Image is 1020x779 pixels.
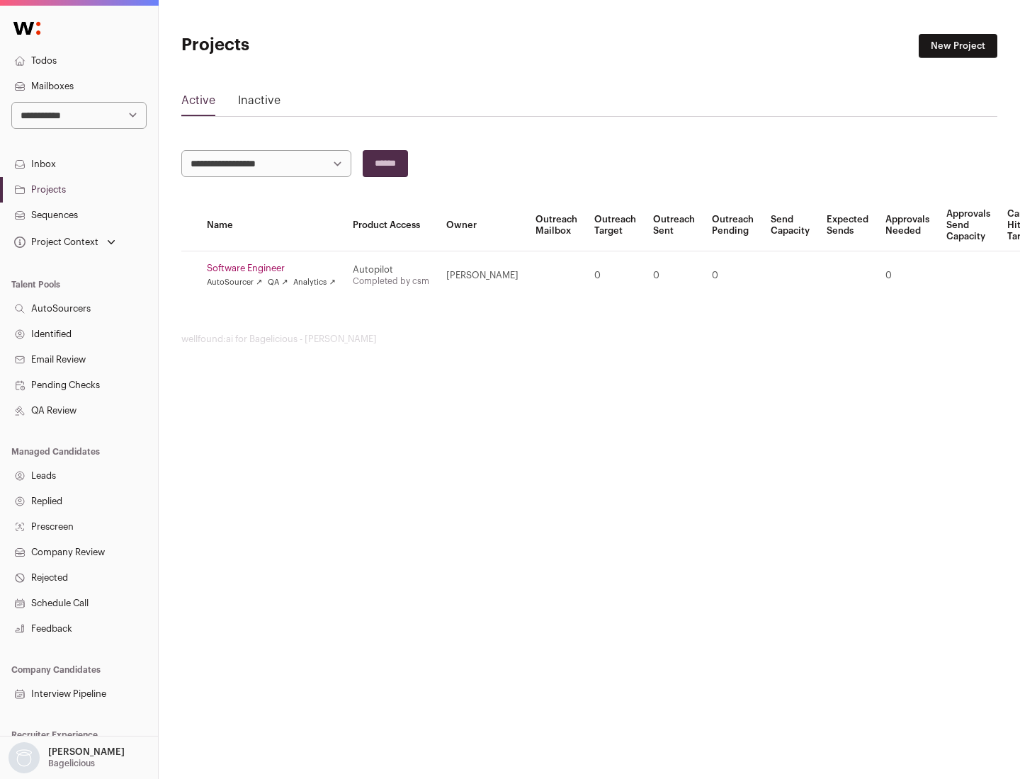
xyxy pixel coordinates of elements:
[207,277,262,288] a: AutoSourcer ↗
[11,232,118,252] button: Open dropdown
[207,263,336,274] a: Software Engineer
[181,34,453,57] h1: Projects
[938,200,999,251] th: Approvals Send Capacity
[353,264,429,275] div: Autopilot
[877,251,938,300] td: 0
[268,277,288,288] a: QA ↗
[877,200,938,251] th: Approvals Needed
[645,251,703,300] td: 0
[198,200,344,251] th: Name
[762,200,818,251] th: Send Capacity
[11,237,98,248] div: Project Context
[238,92,280,115] a: Inactive
[48,758,95,769] p: Bagelicious
[438,251,527,300] td: [PERSON_NAME]
[181,334,997,345] footer: wellfound:ai for Bagelicious - [PERSON_NAME]
[344,200,438,251] th: Product Access
[586,200,645,251] th: Outreach Target
[8,742,40,773] img: nopic.png
[818,200,877,251] th: Expected Sends
[48,746,125,758] p: [PERSON_NAME]
[645,200,703,251] th: Outreach Sent
[703,200,762,251] th: Outreach Pending
[6,742,127,773] button: Open dropdown
[438,200,527,251] th: Owner
[293,277,335,288] a: Analytics ↗
[586,251,645,300] td: 0
[703,251,762,300] td: 0
[353,277,429,285] a: Completed by csm
[527,200,586,251] th: Outreach Mailbox
[181,92,215,115] a: Active
[919,34,997,58] a: New Project
[6,14,48,42] img: Wellfound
